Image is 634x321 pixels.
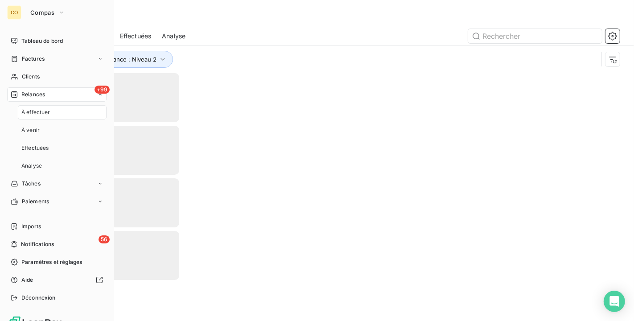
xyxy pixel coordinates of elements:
[21,222,41,230] span: Imports
[21,258,82,266] span: Paramètres et réglages
[21,144,49,152] span: Effectuées
[604,291,625,312] div: Open Intercom Messenger
[21,162,42,170] span: Analyse
[120,32,152,41] span: Effectuées
[21,126,40,134] span: À venir
[468,29,602,43] input: Rechercher
[22,55,45,63] span: Factures
[21,37,63,45] span: Tableau de bord
[22,180,41,188] span: Tâches
[63,51,173,68] button: Niveau de relance : Niveau 2
[7,273,107,287] a: Aide
[21,91,45,99] span: Relances
[21,240,54,248] span: Notifications
[22,198,49,206] span: Paiements
[30,9,54,16] span: Compas
[21,108,50,116] span: À effectuer
[99,235,110,243] span: 56
[21,294,56,302] span: Déconnexion
[76,56,156,63] span: Niveau de relance : Niveau 2
[162,32,185,41] span: Analyse
[21,276,33,284] span: Aide
[22,73,40,81] span: Clients
[7,5,21,20] div: CO
[95,86,110,94] span: +99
